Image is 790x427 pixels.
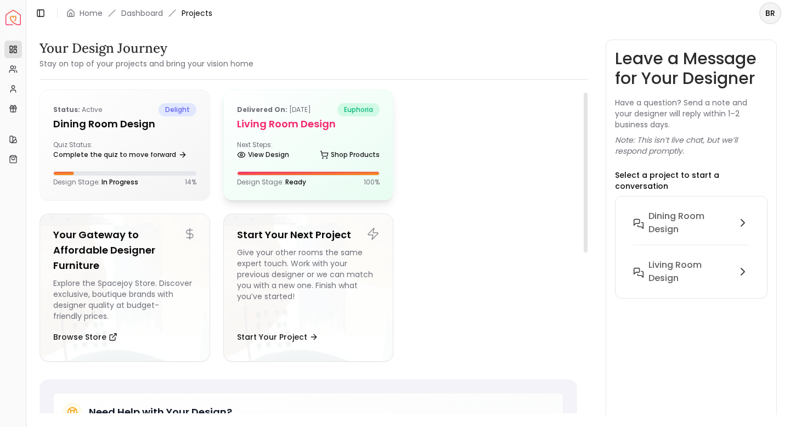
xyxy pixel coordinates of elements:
[185,178,196,187] p: 14 %
[648,210,732,236] h6: Dining Room Design
[237,178,306,187] p: Design Stage:
[101,177,138,187] span: In Progress
[237,326,318,348] button: Start Your Project
[237,147,289,162] a: View Design
[121,8,163,19] a: Dashboard
[320,147,380,162] a: Shop Products
[760,3,780,23] span: BR
[39,40,253,57] h3: Your Design Journey
[237,103,311,116] p: [DATE]
[364,178,380,187] p: 100 %
[53,326,117,348] button: Browse Store
[53,147,187,162] a: Complete the quiz to move forward
[237,141,380,162] div: Next Steps:
[615,49,768,88] h3: Leave a Message for Your Designer
[66,8,212,19] nav: breadcrumb
[648,259,732,285] h6: Living Room Design
[53,103,102,116] p: active
[53,178,138,187] p: Design Stage:
[285,177,306,187] span: Ready
[89,404,232,420] h5: Need Help with Your Design?
[624,254,758,289] button: Living Room Design
[615,97,768,130] p: Have a question? Send a note and your designer will reply within 1–2 business days.
[759,2,781,24] button: BR
[53,227,196,273] h5: Your Gateway to Affordable Designer Furniture
[615,134,768,156] p: Note: This isn’t live chat, but we’ll respond promptly.
[182,8,212,19] span: Projects
[337,103,380,116] span: euphoria
[80,8,103,19] a: Home
[237,227,380,243] h5: Start Your Next Project
[5,10,21,25] a: Spacejoy
[53,116,196,132] h5: Dining Room Design
[237,105,287,114] b: Delivered on:
[237,116,380,132] h5: Living Room Design
[5,10,21,25] img: Spacejoy Logo
[39,58,253,69] small: Stay on top of your projects and bring your vision home
[615,170,768,192] p: Select a project to start a conversation
[53,278,196,322] div: Explore the Spacejoy Store. Discover exclusive, boutique brands with designer quality at budget-f...
[237,247,380,322] div: Give your other rooms the same expert touch. Work with your previous designer or we can match you...
[624,205,758,254] button: Dining Room Design
[159,103,196,116] span: delight
[39,214,210,362] a: Your Gateway to Affordable Designer FurnitureExplore the Spacejoy Store. Discover exclusive, bout...
[53,105,80,114] b: Status:
[53,141,120,162] div: Quiz Status:
[223,214,394,362] a: Start Your Next ProjectGive your other rooms the same expert touch. Work with your previous desig...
